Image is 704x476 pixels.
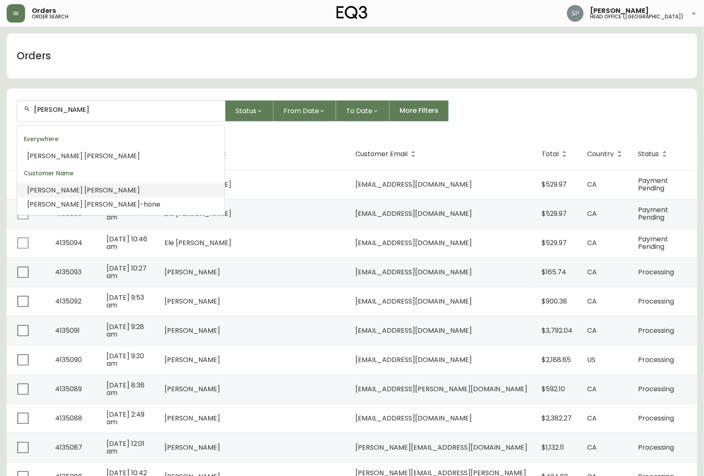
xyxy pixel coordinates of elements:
[356,413,472,423] span: [EMAIL_ADDRESS][DOMAIN_NAME]
[32,14,68,19] h5: order search
[17,163,225,183] div: Customer Name
[356,152,408,157] span: Customer Email
[32,8,56,14] span: Orders
[638,413,674,423] span: Processing
[590,8,649,14] span: [PERSON_NAME]
[638,384,674,394] span: Processing
[55,443,82,452] span: 4135087
[638,355,674,365] span: Processing
[356,150,419,158] span: Customer Email
[236,106,256,116] span: Status
[55,355,82,365] span: 4135090
[638,443,674,452] span: Processing
[106,439,144,456] span: [DATE] 12:01 am
[34,106,218,114] input: Search
[84,151,140,161] span: [PERSON_NAME]
[346,106,372,116] span: To Date
[638,234,669,251] span: Payment Pending
[356,326,472,335] span: [EMAIL_ADDRESS][DOMAIN_NAME]
[17,49,51,63] h1: Orders
[588,180,597,189] span: CA
[140,200,160,209] span: -hone
[542,152,559,157] span: Total
[165,413,220,423] span: [PERSON_NAME]
[400,106,438,115] span: More Filters
[542,180,567,189] span: $529.97
[542,150,570,158] span: Total
[356,238,472,248] span: [EMAIL_ADDRESS][DOMAIN_NAME]
[106,293,144,310] span: [DATE] 9:53 am
[165,355,220,365] span: [PERSON_NAME]
[165,326,220,335] span: [PERSON_NAME]
[638,150,670,158] span: Status
[542,413,572,423] span: $2,382.27
[588,413,597,423] span: CA
[106,351,144,368] span: [DATE] 9:20 am
[588,296,597,306] span: CA
[542,443,565,452] span: $1,132.11
[542,267,567,277] span: $165.74
[55,238,82,248] span: 4135094
[590,14,684,19] h5: head office ([GEOGRAPHIC_DATA])
[55,413,82,423] span: 4135088
[356,355,472,365] span: [EMAIL_ADDRESS][DOMAIN_NAME]
[106,380,144,398] span: [DATE] 8:36 am
[588,150,625,158] span: Country
[542,355,571,365] span: $2,188.65
[27,151,83,161] span: [PERSON_NAME]
[273,100,336,122] button: From Date
[588,326,597,335] span: CA
[588,209,597,218] span: CA
[165,296,220,306] span: [PERSON_NAME]
[542,296,567,306] span: $900.38
[55,267,81,277] span: 4135093
[165,384,220,394] span: [PERSON_NAME]
[106,410,144,427] span: [DATE] 2:49 am
[588,267,597,277] span: CA
[84,185,140,195] span: [PERSON_NAME]
[542,384,565,394] span: $592.10
[225,100,273,122] button: Status
[356,180,472,189] span: [EMAIL_ADDRESS][DOMAIN_NAME]
[106,234,147,251] span: [DATE] 10:46 am
[638,176,669,193] span: Payment Pending
[542,209,567,218] span: $529.97
[356,209,472,218] span: [EMAIL_ADDRESS][DOMAIN_NAME]
[588,238,597,248] span: CA
[638,296,674,306] span: Processing
[27,185,83,195] span: [PERSON_NAME]
[55,384,82,394] span: 4135089
[356,267,472,277] span: [EMAIL_ADDRESS][DOMAIN_NAME]
[356,296,472,306] span: [EMAIL_ADDRESS][DOMAIN_NAME]
[55,326,80,335] span: 4135091
[588,443,597,452] span: CA
[588,152,614,157] span: Country
[588,355,596,365] span: US
[165,267,220,277] span: [PERSON_NAME]
[337,6,367,19] img: logo
[356,384,528,394] span: [EMAIL_ADDRESS][PERSON_NAME][DOMAIN_NAME]
[638,152,659,157] span: Status
[84,200,140,209] span: [PERSON_NAME]
[542,326,573,335] span: $3,792.04
[588,384,597,394] span: CA
[336,100,390,122] button: To Date
[284,106,319,116] span: From Date
[165,443,220,452] span: [PERSON_NAME]
[55,296,81,306] span: 4135092
[27,200,83,209] span: [PERSON_NAME]
[542,238,567,248] span: $529.97
[17,129,225,149] div: Everywhere
[567,5,584,22] img: 0cb179e7bf3690758a1aaa5f0aafa0b4
[638,326,674,335] span: Processing
[356,443,528,452] span: [PERSON_NAME][EMAIL_ADDRESS][DOMAIN_NAME]
[390,100,449,122] button: More Filters
[106,322,144,339] span: [DATE] 9:28 am
[106,263,147,281] span: [DATE] 10:27 am
[638,205,669,222] span: Payment Pending
[165,238,231,248] span: Ele [PERSON_NAME]
[638,267,674,277] span: Processing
